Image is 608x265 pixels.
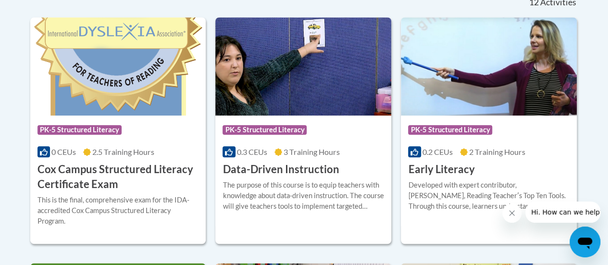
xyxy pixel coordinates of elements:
[215,17,391,115] img: Course Logo
[469,147,525,156] span: 2 Training Hours
[223,180,384,212] div: The purpose of this course is to equip teachers with knowledge about data-driven instruction. The...
[525,202,600,223] iframe: Message from company
[37,125,122,135] span: PK-5 Structured Literacy
[570,227,600,257] iframe: Button to launch messaging window
[284,147,340,156] span: 3 Training Hours
[422,147,453,156] span: 0.2 CEUs
[408,162,474,177] h3: Early Literacy
[408,180,570,212] div: Developed with expert contributor, [PERSON_NAME], Reading Teacherʹs Top Ten Tools. Through this c...
[6,7,78,14] span: Hi. How can we help?
[237,147,267,156] span: 0.3 CEUs
[502,203,521,223] iframe: Close message
[401,17,577,115] img: Course Logo
[30,17,206,243] a: Course LogoPK-5 Structured Literacy0 CEUs2.5 Training Hours Cox Campus Structured Literacy Certif...
[215,17,391,243] a: Course LogoPK-5 Structured Literacy0.3 CEUs3 Training Hours Data-Driven InstructionThe purpose of...
[223,125,307,135] span: PK-5 Structured Literacy
[92,147,154,156] span: 2.5 Training Hours
[37,195,199,227] div: This is the final, comprehensive exam for the IDA-accredited Cox Campus Structured Literacy Program.
[401,17,577,243] a: Course LogoPK-5 Structured Literacy0.2 CEUs2 Training Hours Early LiteracyDeveloped with expert c...
[30,17,206,115] img: Course Logo
[408,125,492,135] span: PK-5 Structured Literacy
[51,147,76,156] span: 0 CEUs
[37,162,199,192] h3: Cox Campus Structured Literacy Certificate Exam
[223,162,339,177] h3: Data-Driven Instruction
